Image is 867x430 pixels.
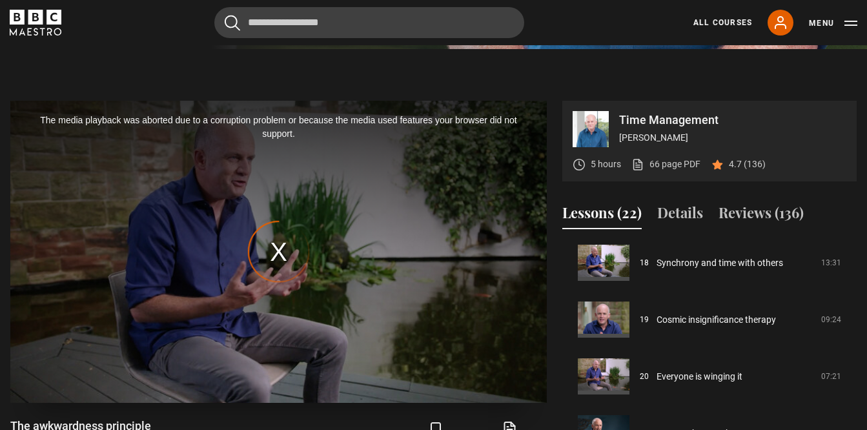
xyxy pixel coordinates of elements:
a: Cosmic insignificance therapy [657,313,776,327]
svg: BBC Maestro [10,10,61,36]
a: All Courses [693,17,752,28]
p: [PERSON_NAME] [619,131,846,145]
button: Lessons (22) [562,202,642,229]
a: Synchrony and time with others [657,256,783,270]
p: 4.7 (136) [729,158,766,171]
div: Modal Window [10,101,547,402]
button: Reviews (136) [719,202,804,229]
p: Time Management [619,114,846,126]
p: 5 hours [591,158,621,171]
a: 66 page PDF [631,158,700,171]
input: Search [214,7,524,38]
button: Details [657,202,703,229]
button: Submit the search query [225,15,240,31]
video-js: Video Player [10,101,547,402]
button: Toggle navigation [809,17,857,30]
a: Everyone is winging it [657,370,742,384]
div: The media playback was aborted due to a corruption problem or because the media used features you... [10,101,547,402]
